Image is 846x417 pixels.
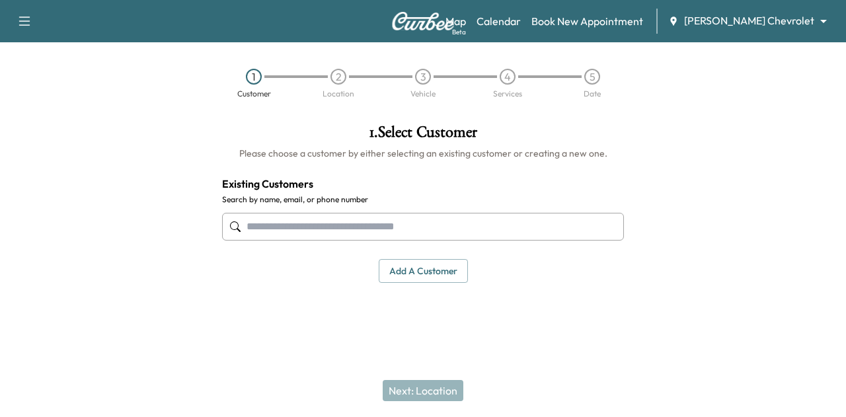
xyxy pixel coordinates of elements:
div: Customer [237,90,271,98]
a: Book New Appointment [531,13,643,29]
img: Curbee Logo [391,12,455,30]
h4: Existing Customers [222,176,624,192]
h6: Please choose a customer by either selecting an existing customer or creating a new one. [222,147,624,160]
a: Calendar [477,13,521,29]
div: 5 [584,69,600,85]
div: Vehicle [410,90,436,98]
div: Services [493,90,522,98]
div: Date [584,90,601,98]
div: 2 [330,69,346,85]
label: Search by name, email, or phone number [222,194,624,205]
div: 4 [500,69,516,85]
div: Location [323,90,354,98]
div: 3 [415,69,431,85]
button: Add a customer [379,259,468,284]
h1: 1 . Select Customer [222,124,624,147]
a: MapBeta [445,13,466,29]
div: 1 [246,69,262,85]
span: [PERSON_NAME] Chevrolet [684,13,814,28]
div: Beta [452,27,466,37]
